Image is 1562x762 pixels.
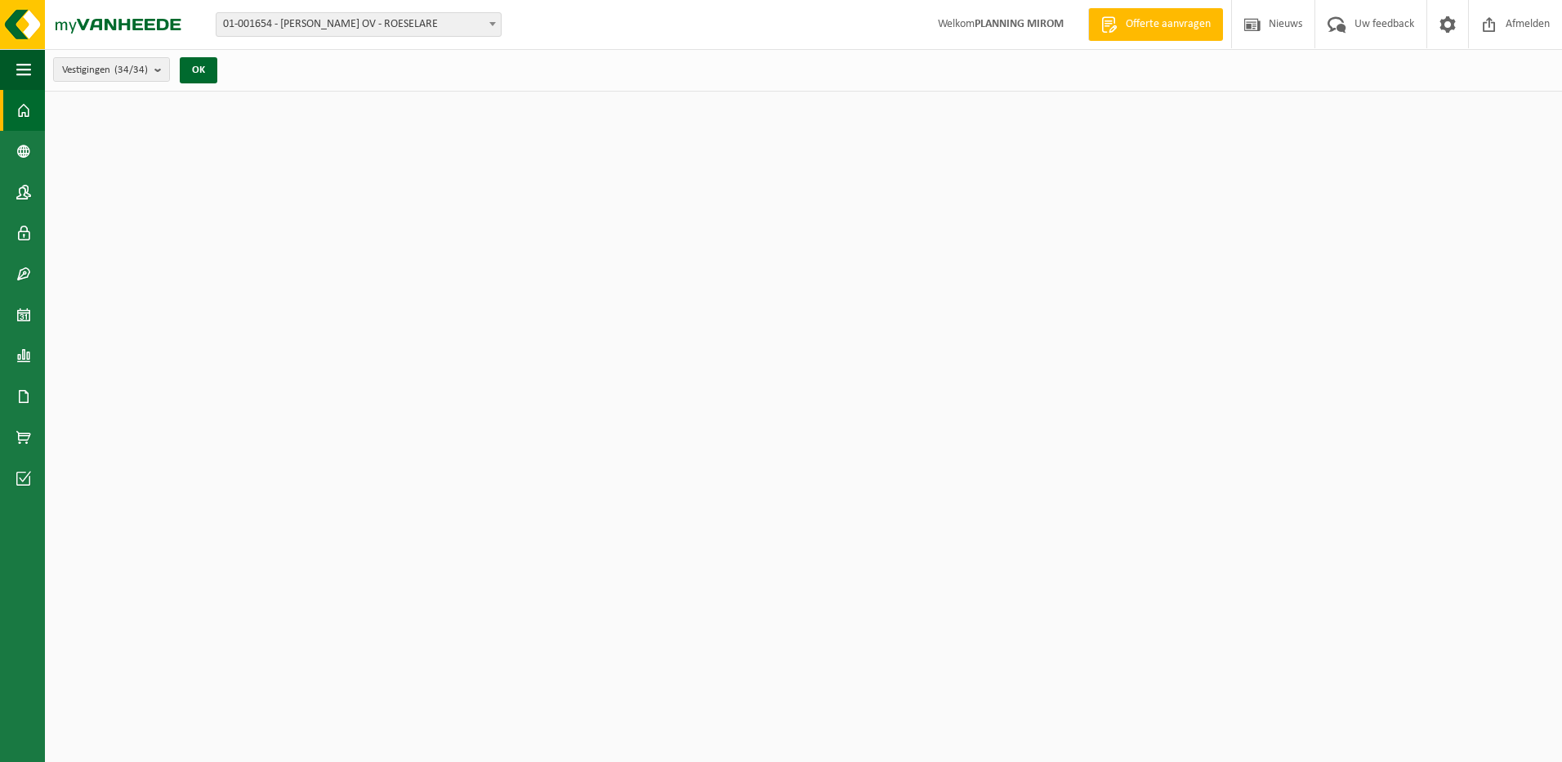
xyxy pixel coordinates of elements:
[53,57,170,82] button: Vestigingen(34/34)
[180,57,217,83] button: OK
[216,12,502,37] span: 01-001654 - MIROM ROESELARE OV - ROESELARE
[62,58,148,83] span: Vestigingen
[1122,16,1215,33] span: Offerte aanvragen
[216,13,501,36] span: 01-001654 - MIROM ROESELARE OV - ROESELARE
[1088,8,1223,41] a: Offerte aanvragen
[114,65,148,75] count: (34/34)
[975,18,1064,30] strong: PLANNING MIROM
